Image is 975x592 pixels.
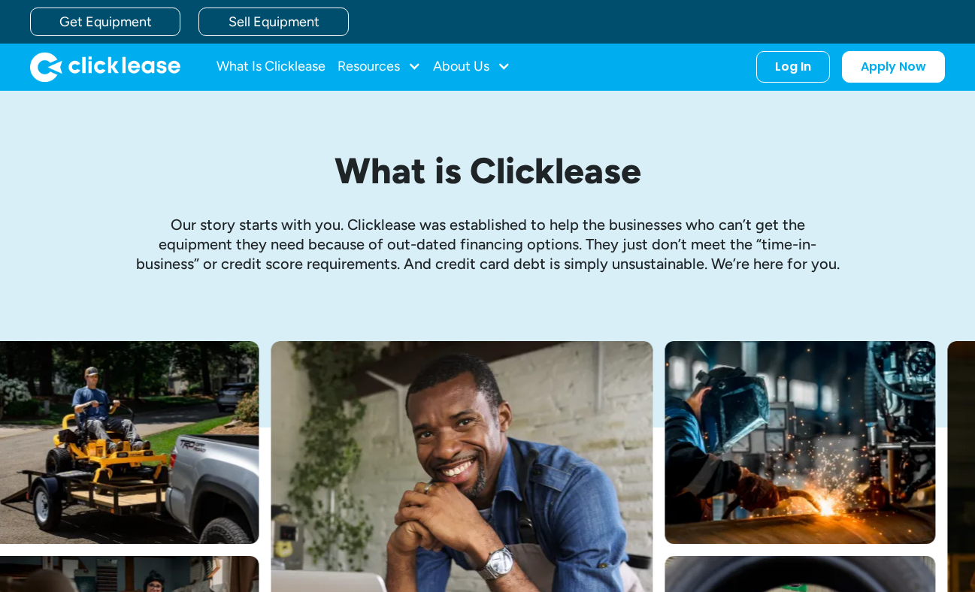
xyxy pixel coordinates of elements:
a: Apply Now [842,51,945,83]
a: Get Equipment [30,8,180,36]
div: Log In [775,59,811,74]
img: A welder in a large mask working on a large pipe [665,341,935,544]
img: Clicklease logo [30,52,180,82]
p: Our story starts with you. Clicklease was established to help the businesses who can’t get the eq... [135,215,841,273]
div: Resources [338,52,421,82]
div: About Us [433,52,510,82]
a: Sell Equipment [198,8,349,36]
a: home [30,52,180,82]
a: What Is Clicklease [216,52,326,82]
h1: What is Clicklease [135,151,841,191]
